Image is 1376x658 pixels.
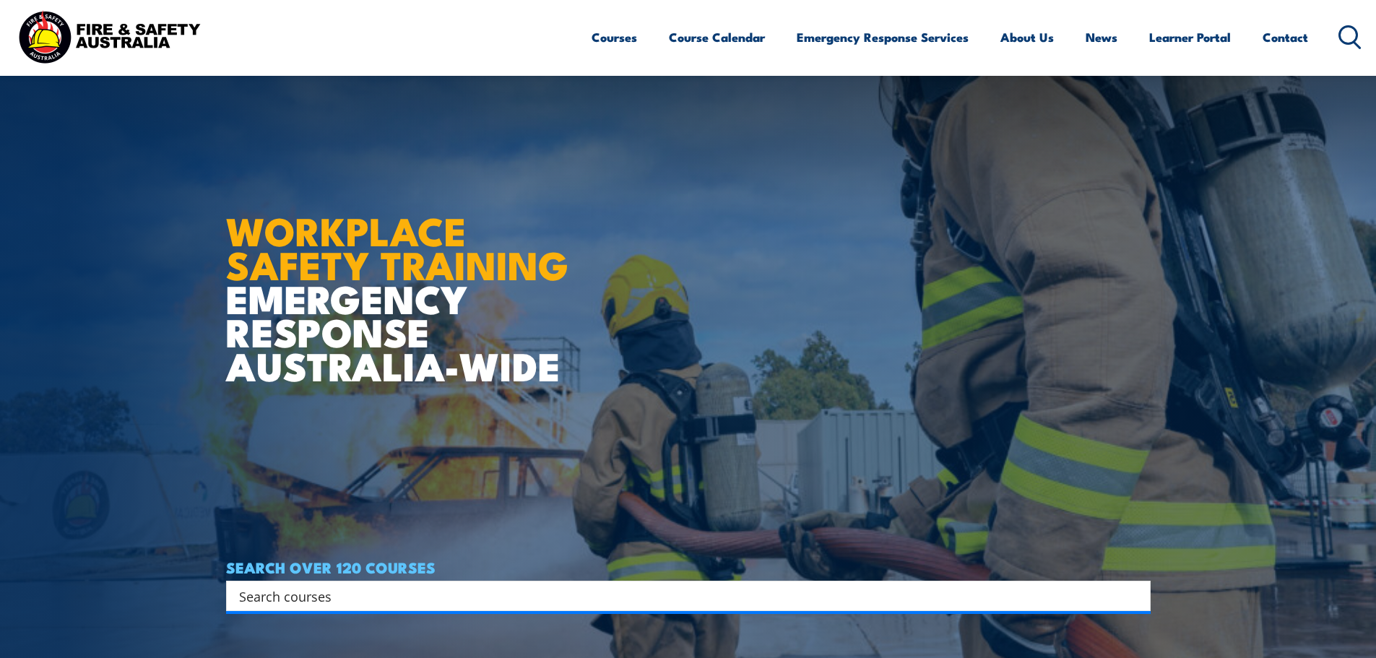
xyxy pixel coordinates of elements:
a: Contact [1263,18,1308,56]
a: Course Calendar [669,18,765,56]
a: News [1086,18,1117,56]
a: Learner Portal [1149,18,1231,56]
form: Search form [242,586,1122,606]
a: Courses [592,18,637,56]
input: Search input [239,585,1119,607]
button: Search magnifier button [1125,586,1146,606]
strong: WORKPLACE SAFETY TRAINING [226,199,568,293]
a: Emergency Response Services [797,18,969,56]
h4: SEARCH OVER 120 COURSES [226,559,1151,575]
a: About Us [1000,18,1054,56]
h1: EMERGENCY RESPONSE AUSTRALIA-WIDE [226,177,579,382]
